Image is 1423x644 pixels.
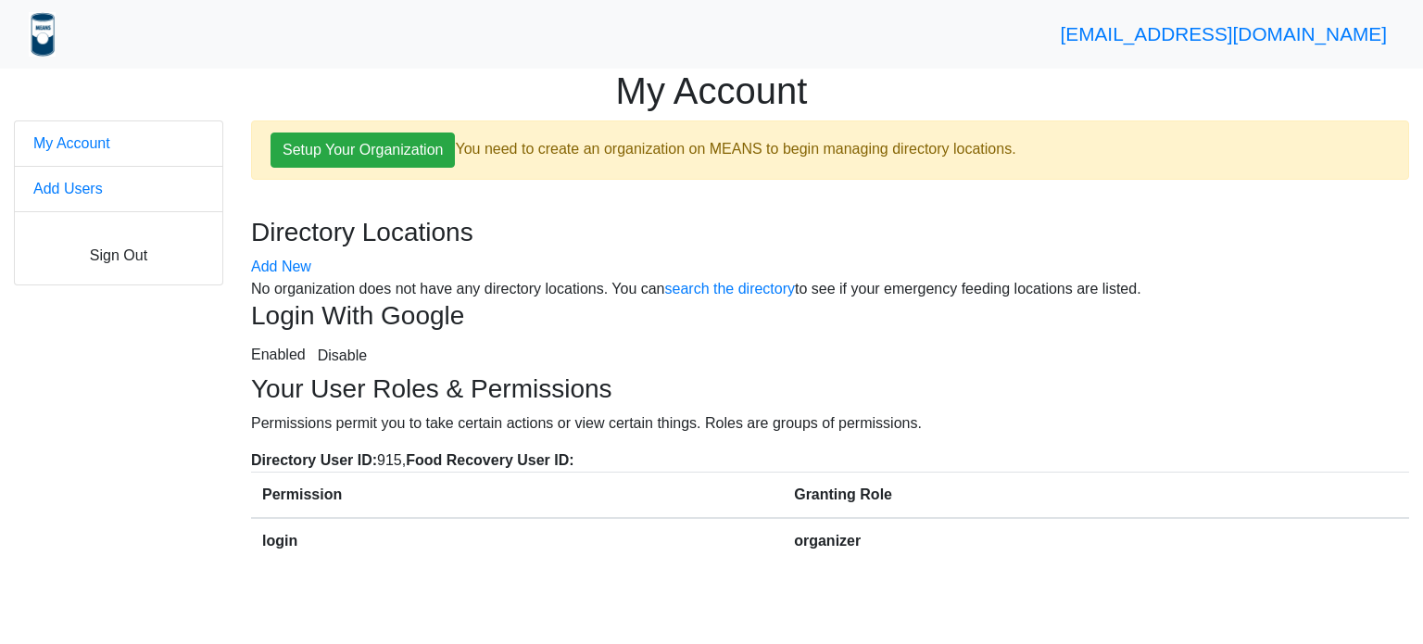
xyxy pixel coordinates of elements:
b: Food Recovery User ID: [406,452,573,468]
th: login [251,518,783,563]
button: Disable [306,338,379,373]
h1: My Account [14,69,1409,113]
div: Enabled [237,300,1423,374]
a: Add Users [33,181,103,196]
button: Setup Your Organization [271,133,455,168]
div: 915, [237,373,1423,578]
h3: Login With Google [251,300,1409,332]
th: organizer [783,518,1409,563]
a: search the directory [665,281,796,297]
button: Sign Out [78,238,159,273]
a: [EMAIL_ADDRESS][DOMAIN_NAME] [1061,23,1387,44]
div: You need to create an organization on MEANS to begin managing directory locations. [251,120,1409,180]
img: means_logo_icon-d55156e168a82ddf0167a9d1abdfb2fa.jpg [29,12,56,57]
b: Directory User ID: [251,452,377,468]
div: No organization does not have any directory locations. You can to see if your emergency feeding l... [237,195,1423,300]
th: Granting Role [783,472,1409,518]
p: Permissions permit you to take certain actions or view certain things. Roles are groups of permis... [251,412,1409,435]
a: Add New [251,259,311,274]
h3: Your User Roles & Permissions [251,373,1409,405]
h3: Directory Locations [251,217,1409,248]
a: My Account [33,135,110,151]
th: Permission [251,472,783,518]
